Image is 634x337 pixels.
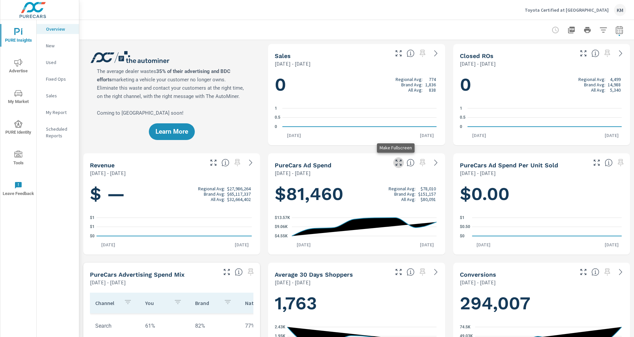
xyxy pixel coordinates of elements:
a: See more details in report [431,48,441,59]
button: Make Fullscreen [221,267,232,277]
h1: 1,763 [275,292,438,315]
p: [DATE] - [DATE] [460,169,496,177]
span: Average cost of advertising per each vehicle sold at the dealer over the selected date range. The... [605,159,613,167]
p: You [145,300,168,306]
text: $0.50 [460,225,470,229]
span: Total cost of media for all PureCars channels for the selected dealership group over the selected... [407,159,415,167]
span: Select a preset date range to save this widget [417,48,428,59]
text: 1 [460,106,462,111]
text: 2.43K [275,325,285,329]
h5: PureCars Ad Spend Per Unit Sold [460,162,558,169]
p: [DATE] [600,132,623,139]
div: KM [614,4,626,16]
p: All Avg: [211,197,225,202]
text: $13.57K [275,215,290,220]
span: Select a preset date range to save this widget [602,48,613,59]
text: 74.5K [460,325,471,329]
button: Apply Filters [597,23,610,37]
span: Select a preset date range to save this widget [245,267,256,277]
h5: PureCars Ad Spend [275,162,331,169]
button: Select Date Range [613,23,626,37]
div: nav menu [0,20,36,204]
p: [DATE] [472,241,495,248]
a: See more details in report [431,267,441,277]
span: Number of Repair Orders Closed by the selected dealership group over the selected time range. [So... [591,49,599,57]
button: Make Fullscreen [578,267,589,277]
div: Overview [37,24,79,34]
button: Learn More [149,123,195,140]
p: [DATE] [600,241,623,248]
p: 774 [429,77,436,82]
div: Sales [37,91,79,101]
button: Make Fullscreen [591,157,602,168]
text: $9.06K [275,225,288,229]
p: $151,157 [418,191,436,197]
p: [DATE] - [DATE] [275,278,311,286]
p: 4,499 [610,77,621,82]
p: $27,986,264 [227,186,251,191]
td: 61% [140,317,190,334]
p: Used [46,59,74,66]
div: My Report [37,107,79,117]
span: Select a preset date range to save this widget [417,157,428,168]
span: Select a preset date range to save this widget [602,267,613,277]
p: All Avg: [591,87,605,93]
p: New [46,42,74,49]
h5: PureCars Advertising Spend Mix [90,271,184,278]
span: Learn More [156,129,188,135]
h1: 294,007 [460,292,623,315]
p: Regional Avg: [198,186,225,191]
button: Make Fullscreen [578,48,589,59]
div: New [37,41,79,51]
p: [DATE] [282,132,306,139]
p: Brand Avg: [401,82,423,87]
p: [DATE] [292,241,315,248]
p: Regional Avg: [396,77,423,82]
p: Sales [46,92,74,99]
button: "Export Report to PDF" [565,23,578,37]
span: PURE Identity [2,120,34,136]
p: National [245,300,268,306]
p: 838 [429,87,436,93]
p: $65,117,337 [227,191,251,197]
p: Fixed Ops [46,76,74,82]
div: Used [37,57,79,67]
p: [DATE] - [DATE] [460,60,496,68]
td: 77% [240,317,290,334]
text: $1 [90,215,95,220]
p: [DATE] [230,241,253,248]
p: 14,988 [608,82,621,87]
div: Fixed Ops [37,74,79,84]
h1: $ — [90,183,253,205]
text: $1 [90,225,95,229]
p: Regional Avg: [389,186,416,191]
td: 82% [190,317,240,334]
text: 0 [460,124,462,129]
text: $0 [90,234,95,238]
p: [DATE] - [DATE] [90,278,126,286]
button: Make Fullscreen [393,48,404,59]
a: See more details in report [431,157,441,168]
h1: $81,460 [275,183,438,205]
h5: Sales [275,52,291,59]
h5: Average 30 Days Shoppers [275,271,353,278]
span: Select a preset date range to save this widget [417,267,428,277]
p: Regional Avg: [578,77,605,82]
p: $80,091 [421,197,436,202]
p: [DATE] - [DATE] [275,60,311,68]
h5: Conversions [460,271,496,278]
p: All Avg: [401,197,416,202]
p: [DATE] - [DATE] [460,278,496,286]
p: Scheduled Reports [46,126,74,139]
span: My Market [2,89,34,106]
span: Number of vehicles sold by the dealership over the selected date range. [Source: This data is sou... [407,49,415,57]
span: The number of dealer-specified goals completed by a visitor. [Source: This data is provided by th... [591,268,599,276]
h1: 0 [275,73,438,96]
h1: $0.00 [460,183,623,205]
p: Overview [46,26,74,32]
span: PURE Insights [2,28,34,44]
p: Brand [195,300,218,306]
p: [DATE] [415,241,439,248]
span: Total sales revenue over the selected date range. [Source: This data is sourced from the dealer’s... [221,159,229,167]
p: Channel [95,300,119,306]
